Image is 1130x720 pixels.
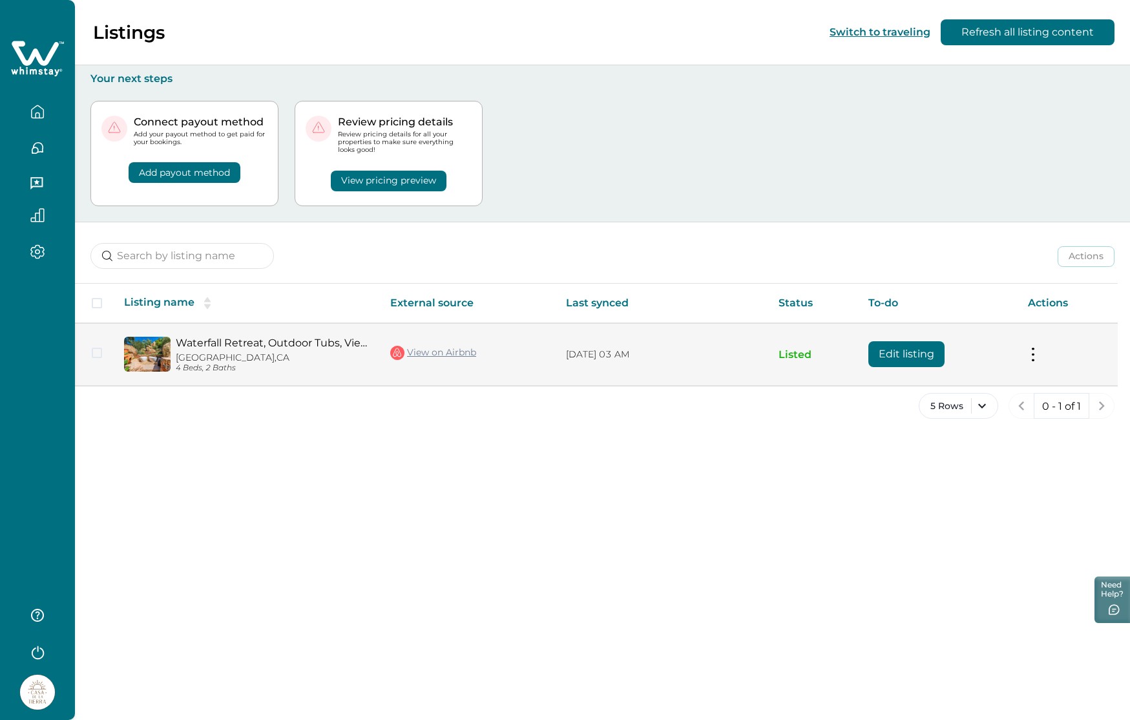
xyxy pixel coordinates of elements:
button: 0 - 1 of 1 [1034,393,1089,419]
p: Connect payout method [134,116,267,129]
p: 0 - 1 of 1 [1042,400,1081,413]
img: propertyImage_Waterfall Retreat, Outdoor Tubs, Views, Firepit [124,337,171,372]
button: Refresh all listing content [941,19,1114,45]
button: Add payout method [129,162,240,183]
button: sorting [194,297,220,310]
p: [GEOGRAPHIC_DATA], CA [176,352,370,363]
p: Your next steps [90,72,1114,85]
p: [DATE] 03 AM [566,348,758,361]
th: To-do [858,284,1018,323]
p: Review pricing details for all your properties to make sure everything looks good! [338,131,472,154]
th: External source [380,284,556,323]
p: Add your payout method to get paid for your bookings. [134,131,267,146]
th: Listing name [114,284,380,323]
button: View pricing preview [331,171,446,191]
a: Waterfall Retreat, Outdoor Tubs, Views, Firepit [176,337,370,349]
button: previous page [1009,393,1034,419]
th: Status [768,284,859,323]
th: Last synced [556,284,768,323]
p: Listings [93,21,165,43]
input: Search by listing name [90,243,274,269]
button: Edit listing [868,341,945,367]
img: Whimstay Host [20,675,55,710]
th: Actions [1018,284,1118,323]
a: View on Airbnb [390,344,476,361]
p: 4 Beds, 2 Baths [176,363,370,373]
button: next page [1089,393,1114,419]
button: Actions [1058,246,1114,267]
button: 5 Rows [919,393,998,419]
p: Review pricing details [338,116,472,129]
button: Switch to traveling [830,26,930,38]
p: Listed [779,348,848,361]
